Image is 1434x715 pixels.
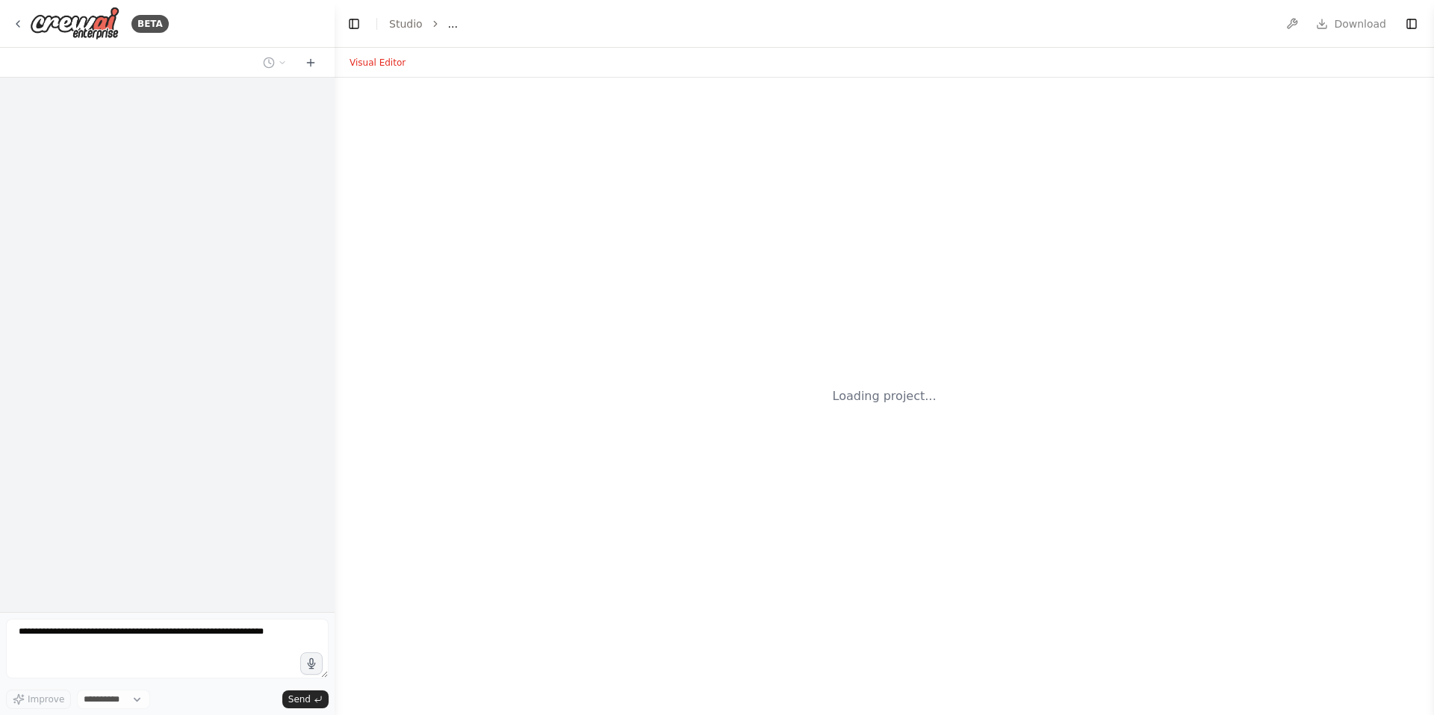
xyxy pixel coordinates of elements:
div: Loading project... [833,387,937,405]
button: Hide left sidebar [344,13,364,34]
button: Improve [6,690,71,709]
button: Send [282,690,329,708]
img: Logo [30,7,119,40]
span: ... [448,16,458,31]
div: BETA [131,15,169,33]
button: Visual Editor [341,54,415,72]
span: Send [288,693,311,705]
nav: breadcrumb [389,16,458,31]
button: Switch to previous chat [257,54,293,72]
a: Studio [389,18,423,30]
span: Improve [28,693,64,705]
button: Click to speak your automation idea [300,652,323,675]
button: Show right sidebar [1401,13,1422,34]
button: Start a new chat [299,54,323,72]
